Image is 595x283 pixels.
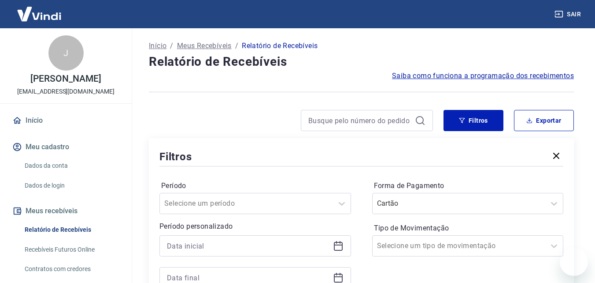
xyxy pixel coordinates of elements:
[21,221,121,239] a: Relatório de Recebíveis
[514,110,574,131] button: Exportar
[159,150,192,164] h5: Filtros
[242,41,318,51] p: Relatório de Recebíveis
[560,248,588,276] iframe: Botão para abrir a janela de mensagens
[149,41,166,51] a: Início
[11,137,121,157] button: Meu cadastro
[177,41,232,51] a: Meus Recebíveis
[21,177,121,195] a: Dados de login
[167,239,329,253] input: Data inicial
[308,114,411,127] input: Busque pelo número do pedido
[159,221,351,232] p: Período personalizado
[21,241,121,259] a: Recebíveis Futuros Online
[11,0,68,27] img: Vindi
[149,53,574,71] h4: Relatório de Recebíveis
[235,41,238,51] p: /
[170,41,173,51] p: /
[443,110,503,131] button: Filtros
[21,157,121,175] a: Dados da conta
[374,181,562,191] label: Forma de Pagamento
[48,35,84,71] div: J
[21,260,121,278] a: Contratos com credores
[17,87,115,96] p: [EMAIL_ADDRESS][DOMAIN_NAME]
[30,74,101,83] p: [PERSON_NAME]
[553,6,584,23] button: Sair
[11,201,121,221] button: Meus recebíveis
[11,111,121,130] a: Início
[392,71,574,81] a: Saiba como funciona a programação dos recebimentos
[161,181,349,191] label: Período
[374,223,562,234] label: Tipo de Movimentação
